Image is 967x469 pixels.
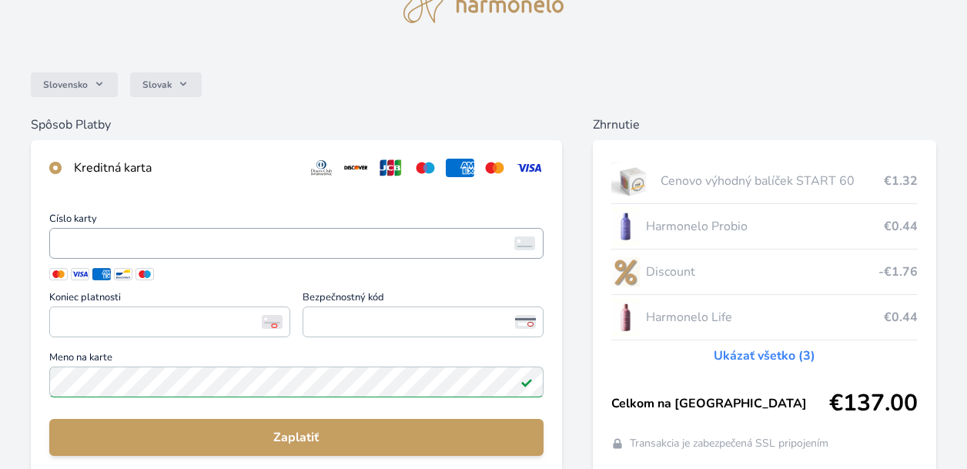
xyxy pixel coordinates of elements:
span: Cenovo výhodný balíček START 60 [661,172,884,190]
img: start.jpg [611,162,655,200]
div: Kreditná karta [74,159,295,177]
img: jcb.svg [376,159,405,177]
img: diners.svg [307,159,336,177]
span: Harmonelo Life [646,308,884,327]
span: Slovensko [43,79,88,91]
span: Zaplatiť [62,428,531,447]
img: mc.svg [480,159,509,177]
iframe: Iframe pre deň vypršania platnosti [56,311,283,333]
a: Ukázať všetko (3) [714,347,815,365]
span: €0.44 [884,217,918,236]
span: Harmonelo Probio [646,217,884,236]
span: Bezpečnostný kód [303,293,544,307]
span: €1.32 [884,172,918,190]
img: discover.svg [342,159,370,177]
span: Transakcia je zabezpečená SSL pripojením [630,436,828,451]
img: amex.svg [446,159,474,177]
img: visa.svg [515,159,544,177]
img: Koniec platnosti [262,315,283,329]
span: €0.44 [884,308,918,327]
span: Meno na karte [49,353,544,367]
img: maestro.svg [411,159,440,177]
span: Discount [646,263,878,281]
iframe: Iframe pre bezpečnostný kód [310,311,537,333]
button: Slovensko [31,72,118,97]
h6: Zhrnutie [593,116,936,134]
img: Pole je platné [520,376,533,388]
img: CLEAN_LIFE_se_stinem_x-lo.jpg [611,298,641,337]
span: Celkom na [GEOGRAPHIC_DATA] [611,394,829,413]
iframe: Iframe pre číslo karty [56,233,537,254]
button: Slovak [130,72,202,97]
span: Slovak [142,79,172,91]
button: Zaplatiť [49,419,544,456]
span: €137.00 [829,390,918,417]
img: card [514,236,535,250]
span: Koniec platnosti [49,293,290,307]
span: Číslo karty [49,214,544,228]
span: -€1.76 [878,263,918,281]
img: discount-lo.png [611,253,641,291]
img: CLEAN_PROBIO_se_stinem_x-lo.jpg [611,207,641,246]
h6: Spôsob Platby [31,116,562,134]
input: Meno na kartePole je platné [49,367,544,397]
